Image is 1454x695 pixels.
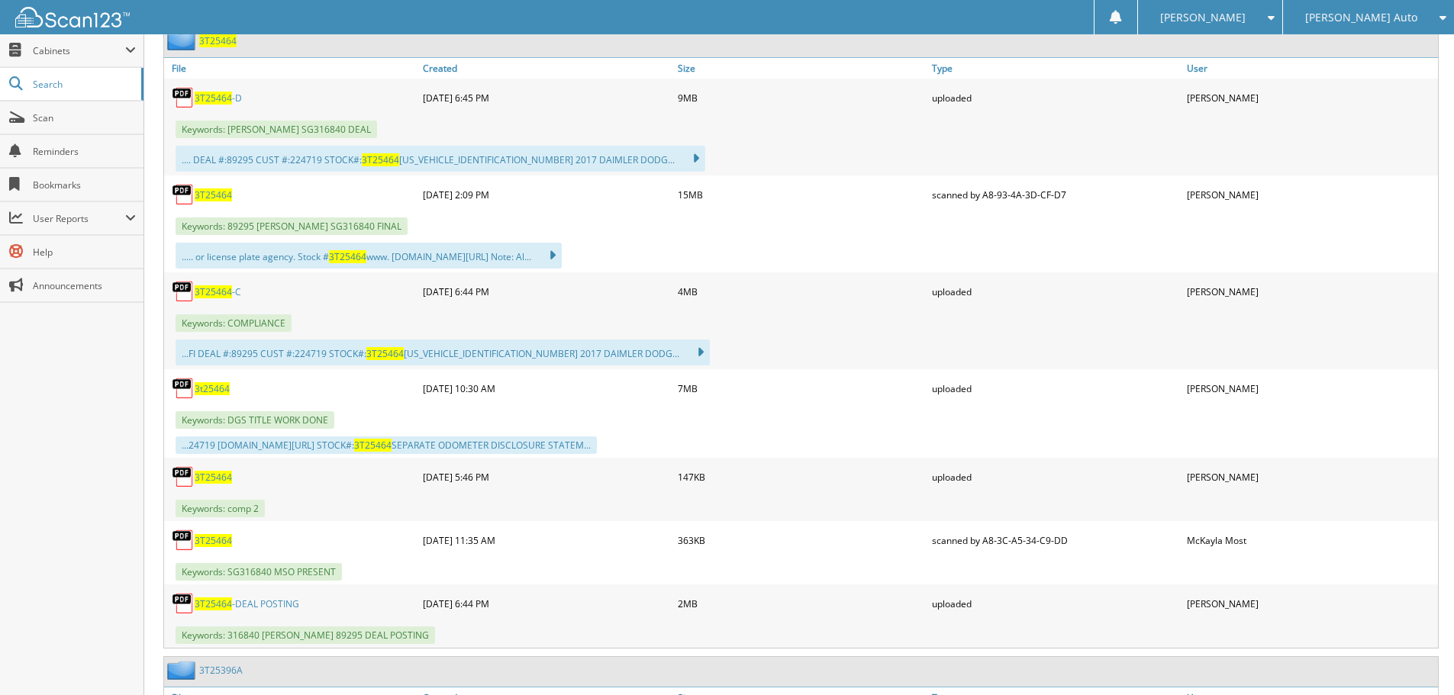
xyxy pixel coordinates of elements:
[928,462,1183,492] div: uploaded
[1183,525,1438,555] div: McKayla Most
[674,58,929,79] a: Size
[354,439,392,452] span: 3T25464
[1183,373,1438,404] div: [PERSON_NAME]
[199,664,243,677] a: 3T25396A
[176,243,562,269] div: ..... or license plate agency. Stock # www. [DOMAIN_NAME][URL] Note: Al...
[674,462,929,492] div: 147KB
[928,373,1183,404] div: uploaded
[419,525,674,555] div: [DATE] 11:35 AM
[176,339,710,365] div: ...FI DEAL #:89295 CUST #:224719 STOCK#: [US_VEHICLE_IDENTIFICATION_NUMBER] 2017 DAIMLER DODG...
[176,314,292,332] span: Keywords: COMPLIANCE
[674,82,929,113] div: 9MB
[419,276,674,307] div: [DATE] 6:44 PM
[195,471,232,484] a: 3T25464
[419,58,674,79] a: Created
[362,153,399,166] span: 3T25464
[172,377,195,400] img: PDF.png
[172,529,195,552] img: PDF.png
[674,179,929,210] div: 15MB
[195,285,241,298] a: 3T25464-C
[674,276,929,307] div: 4MB
[1183,276,1438,307] div: [PERSON_NAME]
[419,179,674,210] div: [DATE] 2:09 PM
[172,86,195,109] img: PDF.png
[1183,462,1438,492] div: [PERSON_NAME]
[419,373,674,404] div: [DATE] 10:30 AM
[33,111,136,124] span: Scan
[176,146,705,172] div: .... DEAL #:89295 CUST #:224719 STOCK#: [US_VEHICLE_IDENTIFICATION_NUMBER] 2017 DAIMLER DODG...
[172,280,195,303] img: PDF.png
[33,44,125,57] span: Cabinets
[33,179,136,191] span: Bookmarks
[419,588,674,619] div: [DATE] 6:44 PM
[195,534,232,547] a: 3T25464
[176,436,597,454] div: ...24719 [DOMAIN_NAME][URL] STOCK#: SEPARATE ODOMETER DISCLOSURE STATEM...
[1183,179,1438,210] div: [PERSON_NAME]
[195,92,232,105] span: 3T25464
[329,250,366,263] span: 3T25464
[928,588,1183,619] div: uploaded
[176,121,377,138] span: Keywords: [PERSON_NAME] SG316840 DEAL
[928,276,1183,307] div: uploaded
[195,382,230,395] a: 3t25464
[674,373,929,404] div: 7MB
[195,188,232,201] a: 3T25464
[176,626,435,644] span: Keywords: 316840 [PERSON_NAME] 89295 DEAL POSTING
[1183,82,1438,113] div: [PERSON_NAME]
[33,78,134,91] span: Search
[674,588,929,619] div: 2MB
[1183,58,1438,79] a: User
[419,82,674,113] div: [DATE] 6:45 PM
[1160,13,1246,22] span: [PERSON_NAME]
[167,31,199,50] img: folder2.png
[176,563,342,581] span: Keywords: SG316840 MSO PRESENT
[164,58,419,79] a: File
[195,597,299,610] a: 3T25464-DEAL POSTING
[195,92,242,105] a: 3T25464-D
[928,179,1183,210] div: scanned by A8-93-4A-3D-CF-D7
[176,411,334,429] span: Keywords: DGS TITLE WORK DONE
[33,145,136,158] span: Reminders
[419,462,674,492] div: [DATE] 5:46 PM
[674,525,929,555] div: 363KB
[176,500,265,517] span: Keywords: comp 2
[366,347,404,360] span: 3T25464
[928,82,1183,113] div: uploaded
[172,183,195,206] img: PDF.png
[195,285,232,298] span: 3T25464
[33,279,136,292] span: Announcements
[928,58,1183,79] a: Type
[1183,588,1438,619] div: [PERSON_NAME]
[15,7,130,27] img: scan123-logo-white.svg
[167,661,199,680] img: folder2.png
[199,34,237,47] a: 3T25464
[33,246,136,259] span: Help
[176,217,408,235] span: Keywords: 89295 [PERSON_NAME] SG316840 FINAL
[172,592,195,615] img: PDF.png
[195,597,232,610] span: 3T25464
[1305,13,1417,22] span: [PERSON_NAME] Auto
[172,465,195,488] img: PDF.png
[33,212,125,225] span: User Reports
[928,525,1183,555] div: scanned by A8-3C-A5-34-C9-DD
